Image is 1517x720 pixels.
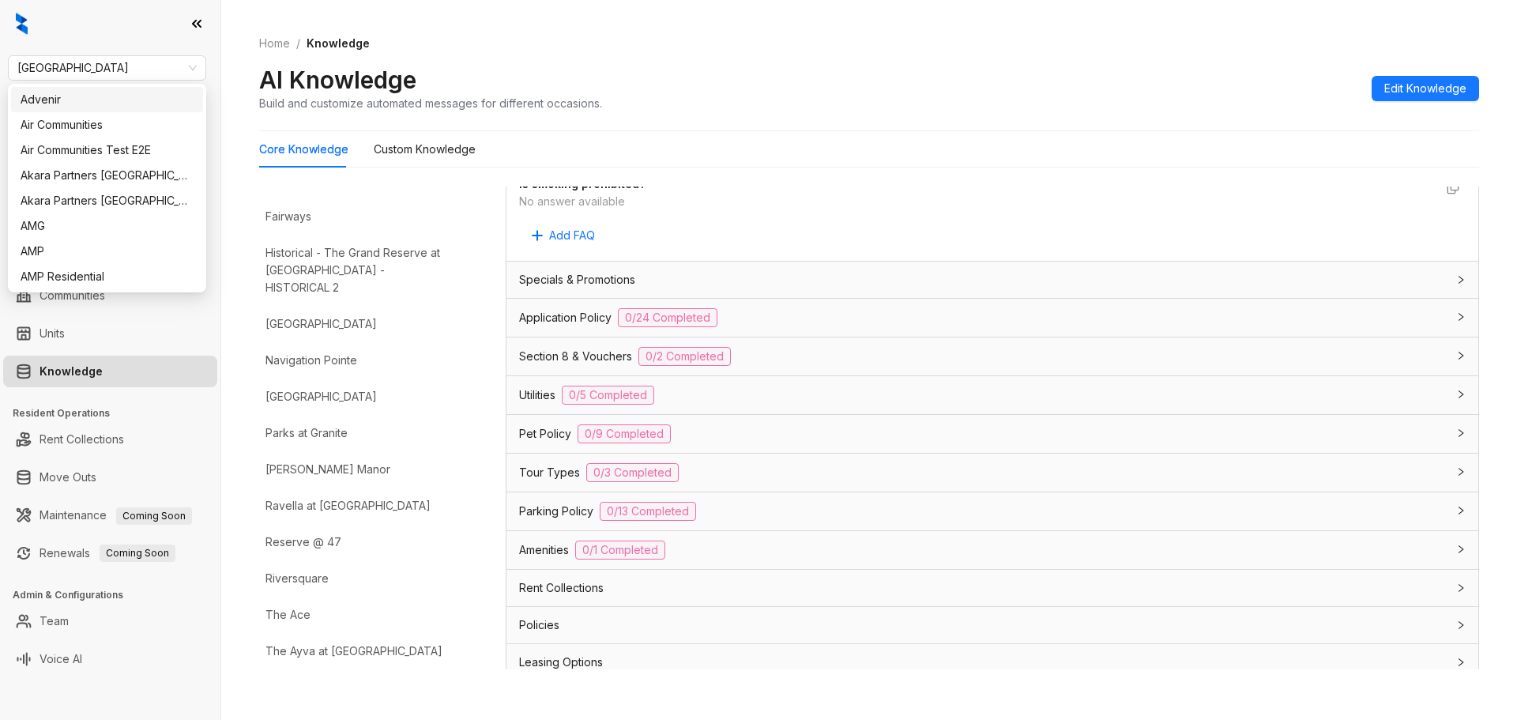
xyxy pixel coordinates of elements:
h3: Analytics [13,156,220,171]
span: Tour Types [519,464,580,481]
div: Rent Collections [506,570,1478,606]
div: Reserve @ 47 [265,533,341,551]
div: Parks at Granite [265,424,348,442]
span: Utilities [519,386,555,404]
span: collapsed [1456,275,1466,285]
div: Pet Policy0/9 Completed [506,415,1478,453]
h3: Admin & Configurations [13,588,220,602]
div: [PERSON_NAME] Manor [265,461,390,478]
span: 0/3 Completed [586,463,679,482]
li: Collections [3,212,217,243]
span: collapsed [1456,312,1466,322]
div: [GEOGRAPHIC_DATA] [265,388,377,405]
h3: Leasing [13,89,220,103]
span: collapsed [1456,428,1466,438]
div: Custom Knowledge [374,141,476,158]
div: Historical - The Grand Reserve at [GEOGRAPHIC_DATA] - HISTORICAL 2 [265,244,450,296]
span: collapsed [1456,467,1466,477]
a: Move Outs [40,462,96,493]
a: Voice AI [40,643,82,675]
span: 0/5 Completed [562,386,654,405]
a: Communities [40,280,105,311]
span: Application Policy [519,309,612,326]
div: Utilities0/5 Completed [506,376,1478,414]
span: collapsed [1456,351,1466,360]
div: The Ayva at [GEOGRAPHIC_DATA] [265,643,442,660]
span: 0/1 Completed [575,541,665,560]
div: Navigation Pointe [265,352,357,369]
h2: AI Knowledge [259,65,416,95]
li: / [296,35,300,52]
span: 0/2 Completed [638,347,731,366]
div: Build and customize automated messages for different occasions. [259,95,602,111]
img: logo [16,13,28,35]
h3: Resident Operations [13,406,220,420]
a: Home [256,35,293,52]
div: Core Knowledge [259,141,348,158]
span: Amenities [519,541,569,559]
span: Add FAQ [549,227,595,244]
a: Knowledge [40,356,103,387]
li: Move Outs [3,462,217,493]
span: collapsed [1456,658,1466,667]
span: Coming Soon [116,507,192,525]
span: Section 8 & Vouchers [519,348,632,365]
li: Voice AI [3,643,217,675]
span: 0/9 Completed [578,424,671,443]
div: No answer available [519,193,1434,210]
div: Leasing Options [506,644,1478,680]
a: Collections [40,212,97,243]
button: Edit Knowledge [1372,76,1479,101]
span: Parking Policy [519,503,593,520]
a: Rent Collections [40,424,124,455]
li: Team [3,605,217,637]
a: Leads [40,106,71,138]
div: Section 8 & Vouchers0/2 Completed [506,337,1478,375]
a: Leasing [40,174,80,205]
a: Team [40,605,69,637]
div: Application Policy0/24 Completed [506,299,1478,337]
span: 0/13 Completed [600,502,696,521]
li: Leasing [3,174,217,205]
span: Leasing Options [519,654,603,671]
div: Parking Policy0/13 Completed [506,492,1478,530]
a: Units [40,318,65,349]
span: Fairfield [17,56,197,80]
span: Policies [519,616,559,634]
div: Specials & Promotions [506,262,1478,298]
span: Coming Soon [100,545,175,562]
span: collapsed [1456,583,1466,593]
a: RenewalsComing Soon [40,537,175,569]
div: Riversquare [265,570,329,587]
li: Units [3,318,217,349]
span: collapsed [1456,390,1466,399]
span: Specials & Promotions [519,271,635,288]
li: Renewals [3,537,217,569]
li: Communities [3,280,217,311]
span: Edit Knowledge [1384,80,1466,97]
span: Knowledge [307,36,370,50]
div: Tour Types0/3 Completed [506,454,1478,492]
span: 0/24 Completed [618,308,717,327]
button: Add FAQ [519,223,608,248]
li: Maintenance [3,499,217,531]
div: Fairways [265,208,311,225]
span: Pet Policy [519,425,571,443]
span: Rent Collections [519,579,604,597]
span: collapsed [1456,620,1466,630]
div: Amenities0/1 Completed [506,531,1478,569]
span: collapsed [1456,545,1466,554]
li: Leads [3,106,217,138]
li: Knowledge [3,356,217,387]
div: Policies [506,607,1478,643]
h3: Data Management [13,262,220,277]
li: Rent Collections [3,424,217,455]
div: Ravella at [GEOGRAPHIC_DATA] [265,497,431,515]
div: The Ace [265,606,311,624]
div: [GEOGRAPHIC_DATA] [265,315,377,333]
span: collapsed [1456,506,1466,515]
